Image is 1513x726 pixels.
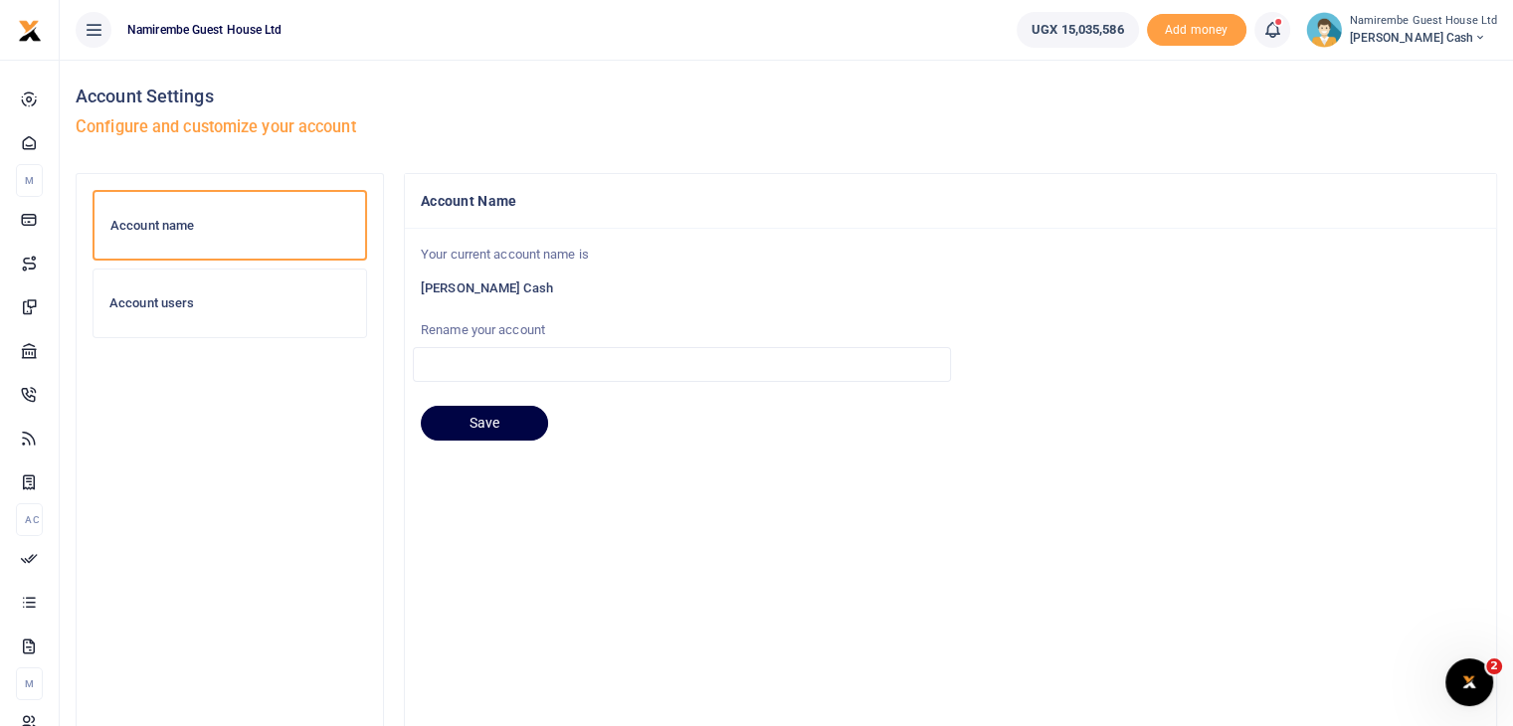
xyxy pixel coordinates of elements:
[1350,29,1498,47] span: [PERSON_NAME] Cash
[16,164,43,197] li: M
[76,117,1497,137] h5: Configure and customize your account
[1306,12,1342,48] img: profile-user
[109,295,350,311] h6: Account users
[421,190,1480,212] h4: Account Name
[1350,13,1498,30] small: Namirembe Guest House Ltd
[18,22,42,37] a: logo-small logo-large logo-large
[16,503,43,536] li: Ac
[421,280,1480,296] h6: [PERSON_NAME] Cash
[1009,12,1146,48] li: Wallet ballance
[93,269,367,338] a: Account users
[1306,12,1498,48] a: profile-user Namirembe Guest House Ltd [PERSON_NAME] Cash
[413,320,951,340] label: Rename your account
[110,218,349,234] h6: Account name
[421,245,1480,266] p: Your current account name is
[1147,14,1246,47] span: Add money
[1147,21,1246,36] a: Add money
[421,406,548,442] button: Save
[1445,658,1493,706] iframe: Intercom live chat
[119,21,290,39] span: Namirembe Guest House Ltd
[1032,20,1123,40] span: UGX 15,035,586
[18,19,42,43] img: logo-small
[1147,14,1246,47] li: Toup your wallet
[76,86,1497,107] h4: Account Settings
[1486,658,1502,674] span: 2
[16,667,43,700] li: M
[93,190,367,262] a: Account name
[1017,12,1138,48] a: UGX 15,035,586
